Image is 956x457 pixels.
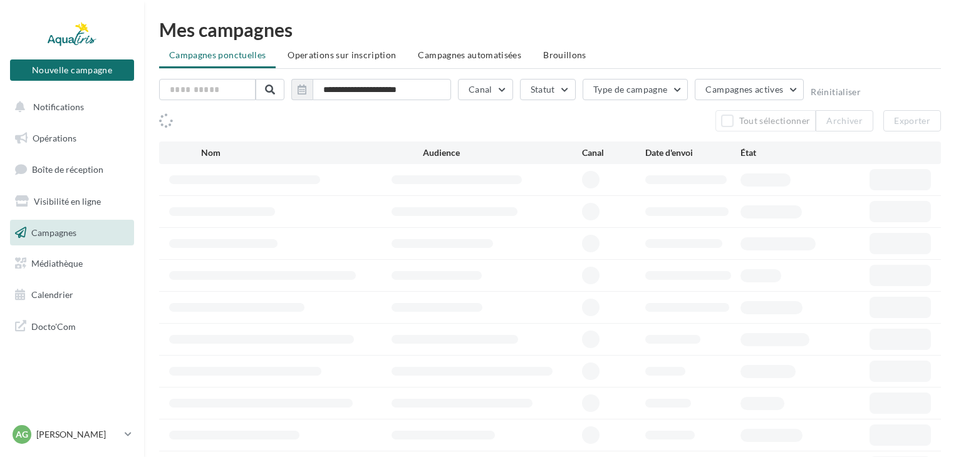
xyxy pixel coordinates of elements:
[159,20,941,39] div: Mes campagnes
[31,289,73,300] span: Calendrier
[36,428,120,441] p: [PERSON_NAME]
[34,196,101,207] span: Visibilité en ligne
[16,428,28,441] span: AG
[715,110,816,131] button: Tout sélectionner
[33,101,84,112] span: Notifications
[740,146,836,159] div: État
[8,188,137,215] a: Visibilité en ligne
[705,84,783,95] span: Campagnes actives
[423,146,581,159] div: Audience
[288,49,396,60] span: Operations sur inscription
[582,146,645,159] div: Canal
[10,59,134,81] button: Nouvelle campagne
[418,49,521,60] span: Campagnes automatisées
[520,79,576,100] button: Statut
[33,133,76,143] span: Opérations
[816,110,873,131] button: Archiver
[458,79,513,100] button: Canal
[8,282,137,308] a: Calendrier
[31,258,83,269] span: Médiathèque
[10,423,134,446] a: AG [PERSON_NAME]
[31,318,76,334] span: Docto'Com
[8,125,137,151] a: Opérations
[8,94,132,120] button: Notifications
[8,220,137,246] a: Campagnes
[883,110,941,131] button: Exporter
[31,227,76,237] span: Campagnes
[8,313,137,339] a: Docto'Com
[32,164,103,175] span: Boîte de réception
[8,250,137,277] a: Médiathèque
[543,49,586,60] span: Brouillons
[645,146,740,159] div: Date d'envoi
[811,87,861,97] button: Réinitialiser
[201,146,423,159] div: Nom
[695,79,804,100] button: Campagnes actives
[8,156,137,183] a: Boîte de réception
[583,79,688,100] button: Type de campagne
